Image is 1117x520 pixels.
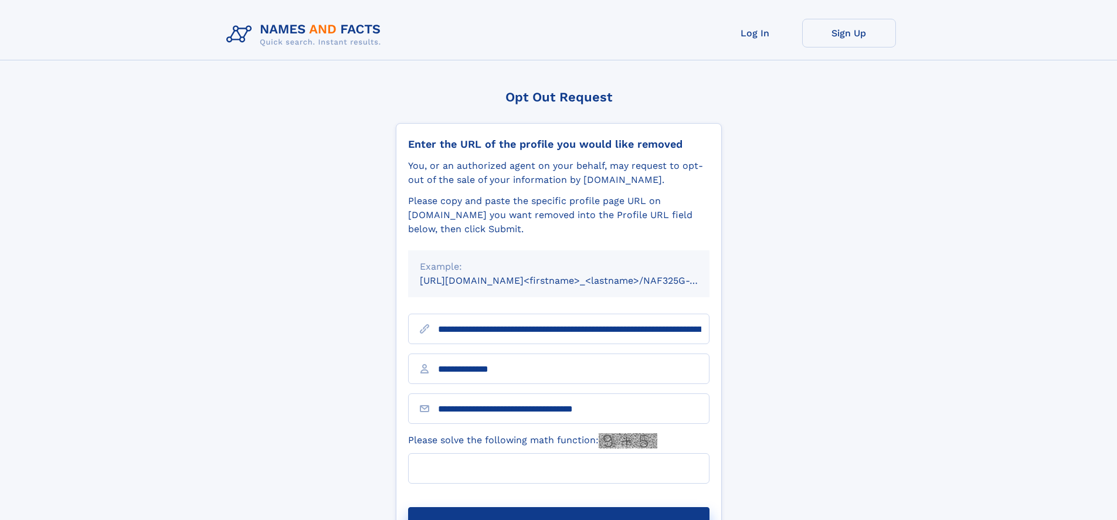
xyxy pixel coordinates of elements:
[802,19,896,47] a: Sign Up
[420,260,698,274] div: Example:
[408,433,657,448] label: Please solve the following math function:
[708,19,802,47] a: Log In
[408,159,709,187] div: You, or an authorized agent on your behalf, may request to opt-out of the sale of your informatio...
[222,19,391,50] img: Logo Names and Facts
[408,138,709,151] div: Enter the URL of the profile you would like removed
[420,275,732,286] small: [URL][DOMAIN_NAME]<firstname>_<lastname>/NAF325G-xxxxxxxx
[408,194,709,236] div: Please copy and paste the specific profile page URL on [DOMAIN_NAME] you want removed into the Pr...
[396,90,722,104] div: Opt Out Request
